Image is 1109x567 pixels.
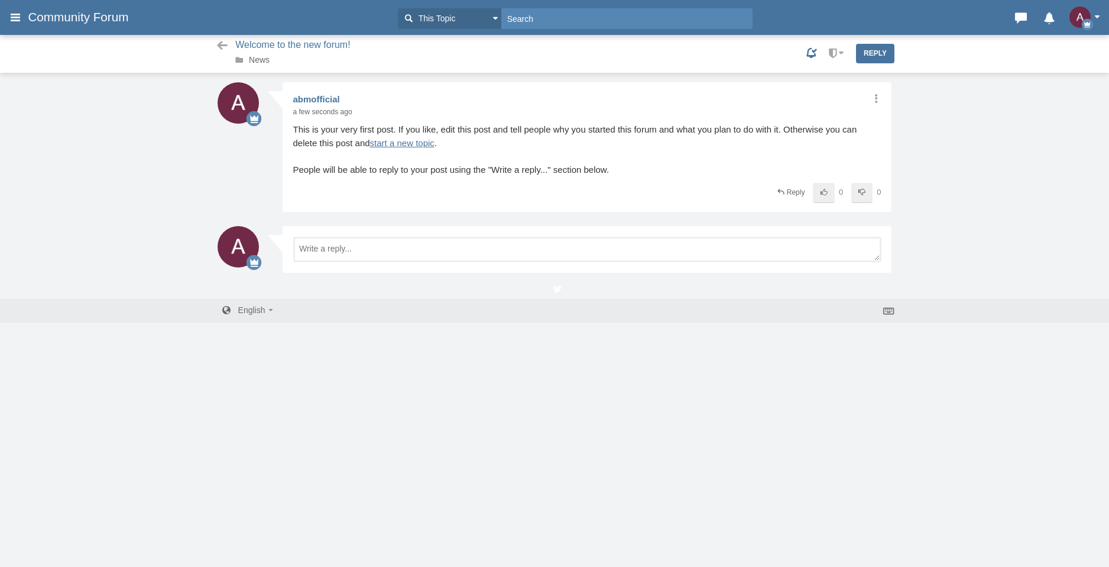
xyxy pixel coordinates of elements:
[249,55,270,65] a: News
[235,40,350,50] span: Welcome to the new forum!
[856,44,894,63] a: Reply
[293,123,881,176] span: This is your very first post. If you like, edit this post and tell people why you started this fo...
[293,94,340,104] a: abmofficial
[218,226,259,268] img: WHh4AAAAASUVORK5CYII=
[218,82,259,124] img: WHh4AAAAASUVORK5CYII=
[416,12,456,25] span: This Topic
[775,188,805,198] a: Reply
[787,188,805,196] span: Reply
[839,188,843,196] span: 0
[398,8,501,29] button: This Topic
[28,10,137,24] span: Community Forum
[238,305,265,315] span: English
[293,108,352,116] time: Aug 29, 2025 12:56 PM
[1069,7,1091,28] img: WHh4AAAAASUVORK5CYII=
[877,188,881,196] span: 0
[28,7,137,28] a: Community Forum
[370,138,434,148] a: start a new topic
[501,8,753,29] input: Search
